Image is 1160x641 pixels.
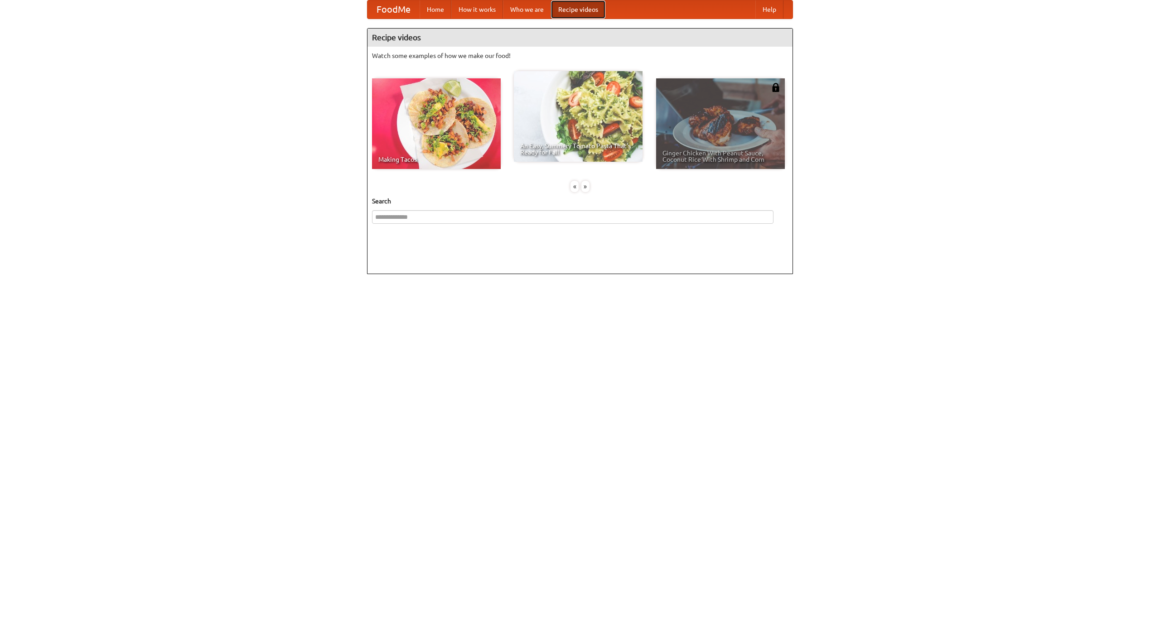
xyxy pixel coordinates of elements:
span: An Easy, Summery Tomato Pasta That's Ready for Fall [520,143,636,155]
a: Home [420,0,451,19]
h5: Search [372,197,788,206]
a: How it works [451,0,503,19]
a: Who we are [503,0,551,19]
p: Watch some examples of how we make our food! [372,51,788,60]
h4: Recipe videos [367,29,793,47]
img: 483408.png [771,83,780,92]
span: Making Tacos [378,156,494,163]
div: « [570,181,579,192]
a: Making Tacos [372,78,501,169]
a: FoodMe [367,0,420,19]
a: Help [755,0,783,19]
a: Recipe videos [551,0,605,19]
div: » [581,181,590,192]
a: An Easy, Summery Tomato Pasta That's Ready for Fall [514,71,643,162]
